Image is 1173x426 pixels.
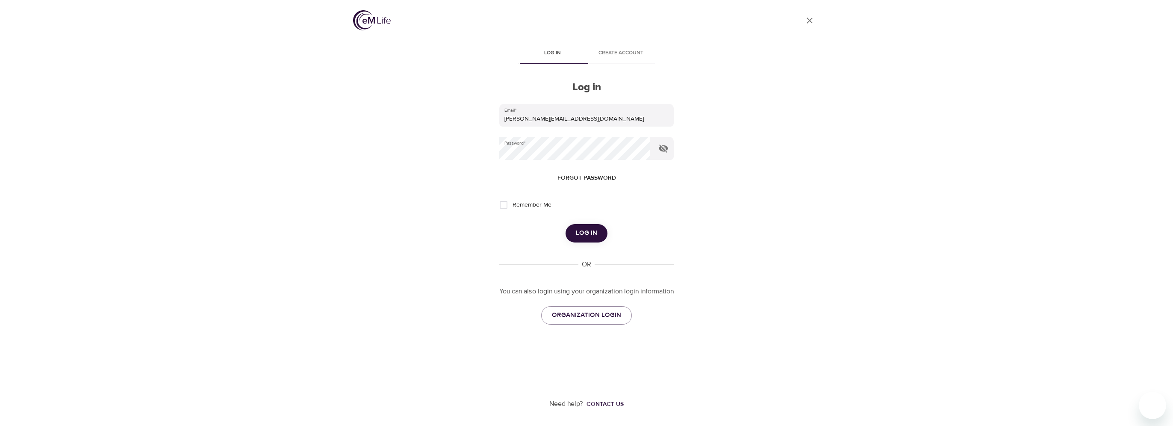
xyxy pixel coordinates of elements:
span: Log in [523,49,581,58]
button: Log in [566,224,607,242]
img: logo [353,10,391,30]
a: Contact us [583,400,624,408]
a: close [799,10,820,31]
p: Need help? [549,399,583,409]
span: Log in [576,228,597,239]
div: Contact us [586,400,624,408]
div: disabled tabs example [499,44,674,64]
h2: Log in [499,81,674,94]
span: Forgot password [557,173,616,183]
a: ORGANIZATION LOGIN [541,306,632,324]
span: Create account [592,49,650,58]
iframe: Button to launch messaging window [1139,392,1166,419]
span: ORGANIZATION LOGIN [552,310,621,321]
button: Forgot password [554,170,619,186]
p: You can also login using your organization login information [499,287,674,296]
span: Remember Me [513,201,551,210]
div: OR [578,260,595,269]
